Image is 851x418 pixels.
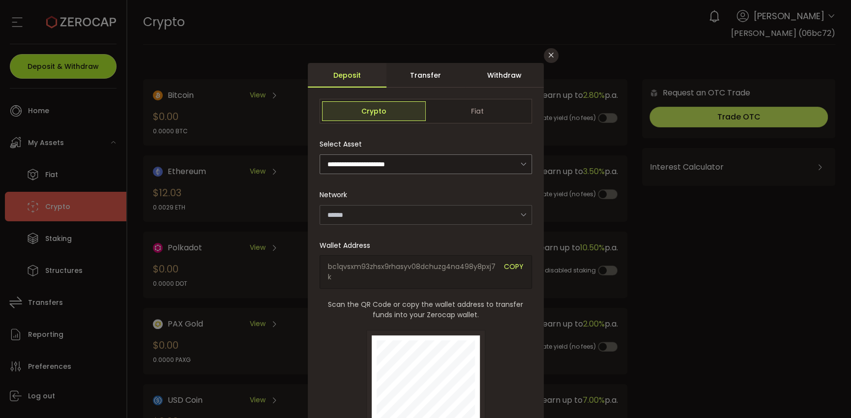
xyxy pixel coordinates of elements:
span: bc1qvsxm93zhsx9rhasyv08dchuzg4na498y8pxj7k [328,262,497,282]
div: Deposit [308,63,386,88]
label: Select Asset [320,139,368,149]
label: Network [320,190,353,200]
div: Transfer [386,63,465,88]
iframe: Chat Widget [802,371,851,418]
span: Crypto [322,101,426,121]
span: Fiat [426,101,529,121]
div: Withdraw [465,63,544,88]
label: Wallet Address [320,240,376,250]
span: COPY [504,262,524,282]
button: Close [544,48,558,63]
span: Scan the QR Code or copy the wallet address to transfer funds into your Zerocap wallet. [320,299,532,320]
